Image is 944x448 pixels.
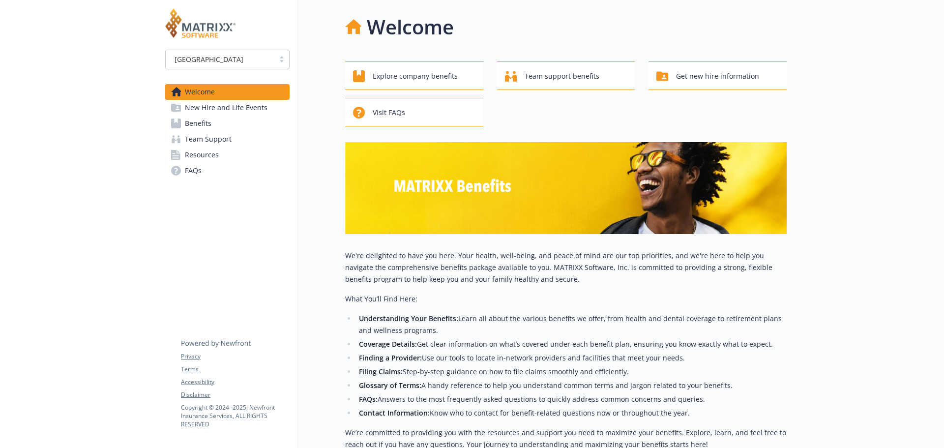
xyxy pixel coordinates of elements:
span: Welcome [185,84,215,100]
span: New Hire and Life Events [185,100,267,116]
a: Welcome [165,84,290,100]
strong: Coverage Details: [359,339,417,349]
a: Accessibility [181,378,289,387]
span: FAQs [185,163,202,179]
li: Get clear information on what’s covered under each benefit plan, ensuring you know exactly what t... [356,338,787,350]
li: A handy reference to help you understand common terms and jargon related to your benefits. [356,380,787,391]
strong: FAQs: [359,394,378,404]
strong: Contact Information: [359,408,430,418]
a: Terms [181,365,289,374]
a: Disclaimer [181,390,289,399]
span: Team support benefits [525,67,599,86]
li: Step-by-step guidance on how to file claims smoothly and efficiently. [356,366,787,378]
a: New Hire and Life Events [165,100,290,116]
p: Copyright © 2024 - 2025 , Newfront Insurance Services, ALL RIGHTS RESERVED [181,403,289,428]
span: Explore company benefits [373,67,458,86]
strong: Understanding Your Benefits: [359,314,458,323]
li: Know who to contact for benefit-related questions now or throughout the year. [356,407,787,419]
span: Resources [185,147,219,163]
a: Resources [165,147,290,163]
span: [GEOGRAPHIC_DATA] [171,54,269,64]
span: Get new hire information [676,67,759,86]
li: Learn all about the various benefits we offer, from health and dental coverage to retirement plan... [356,313,787,336]
strong: Finding a Provider: [359,353,422,362]
img: overview page banner [345,142,787,234]
button: Get new hire information [649,61,787,90]
p: We're delighted to have you here. Your health, well-being, and peace of mind are our top prioriti... [345,250,787,285]
button: Team support benefits [497,61,635,90]
h1: Welcome [367,12,454,42]
span: [GEOGRAPHIC_DATA] [175,54,243,64]
span: Benefits [185,116,211,131]
button: Explore company benefits [345,61,483,90]
a: Benefits [165,116,290,131]
span: Team Support [185,131,232,147]
strong: Glossary of Terms: [359,381,421,390]
a: FAQs [165,163,290,179]
li: Use our tools to locate in-network providers and facilities that meet your needs. [356,352,787,364]
a: Privacy [181,352,289,361]
a: Team Support [165,131,290,147]
p: What You’ll Find Here: [345,293,787,305]
li: Answers to the most frequently asked questions to quickly address common concerns and queries. [356,393,787,405]
span: Visit FAQs [373,103,405,122]
button: Visit FAQs [345,98,483,126]
strong: Filing Claims: [359,367,403,376]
